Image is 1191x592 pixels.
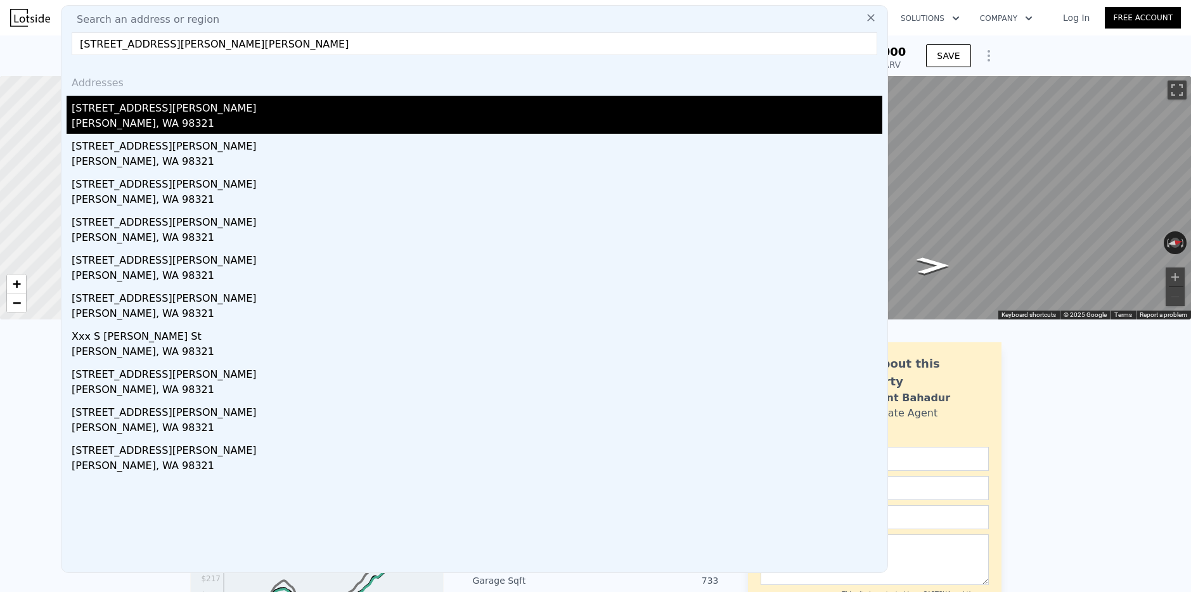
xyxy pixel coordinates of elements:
div: [PERSON_NAME], WA 98321 [72,230,882,248]
div: [STREET_ADDRESS][PERSON_NAME] [72,438,882,458]
span: © 2025 Google [1064,311,1107,318]
div: [PERSON_NAME], WA 98321 [72,344,882,362]
div: [PERSON_NAME], WA 98321 [72,420,882,438]
div: [PERSON_NAME], WA 98321 [72,382,882,400]
span: Search an address or region [67,12,219,27]
img: Lotside [10,9,50,27]
a: Zoom out [7,293,26,312]
div: [PERSON_NAME], WA 98321 [72,268,882,286]
path: Go North, 72nd Dr NE [903,253,963,278]
span: + [13,276,21,292]
div: [PERSON_NAME], WA 98321 [72,116,882,134]
button: Company [970,7,1043,30]
div: Ask about this property [847,355,989,390]
a: Log In [1048,11,1105,24]
button: Solutions [891,7,970,30]
div: [STREET_ADDRESS][PERSON_NAME] [72,210,882,230]
div: Real Estate Agent [847,406,938,421]
div: Xxx S [PERSON_NAME] St [72,324,882,344]
button: Zoom in [1166,267,1185,286]
div: [STREET_ADDRESS][PERSON_NAME] [72,248,882,268]
div: [PERSON_NAME], WA 98321 [72,306,882,324]
a: Report a problem [1140,311,1187,318]
tspan: $217 [201,574,221,583]
div: [STREET_ADDRESS][PERSON_NAME] [72,172,882,192]
input: Enter an address, city, region, neighborhood or zip code [72,32,877,55]
div: Addresses [67,65,882,96]
div: [PERSON_NAME], WA 98321 [72,458,882,476]
div: [STREET_ADDRESS][PERSON_NAME] [72,134,882,154]
button: Keyboard shortcuts [1001,311,1056,319]
div: Siddhant Bahadur [847,390,951,406]
div: [PERSON_NAME], WA 98321 [72,192,882,210]
div: [STREET_ADDRESS][PERSON_NAME] [72,400,882,420]
button: Toggle fullscreen view [1168,80,1187,100]
div: [PERSON_NAME], WA 98321 [72,154,882,172]
div: [STREET_ADDRESS][PERSON_NAME] [72,96,882,116]
button: Reset the view [1163,236,1187,249]
button: Show Options [976,43,1001,68]
div: [STREET_ADDRESS][PERSON_NAME] [72,286,882,306]
a: Terms (opens in new tab) [1114,311,1132,318]
button: Zoom out [1166,287,1185,306]
button: SAVE [926,44,970,67]
div: 733 [596,574,719,587]
a: Zoom in [7,274,26,293]
div: [STREET_ADDRESS][PERSON_NAME] [72,362,882,382]
span: − [13,295,21,311]
div: Garage Sqft [473,574,596,587]
button: Rotate counterclockwise [1164,231,1171,254]
button: Rotate clockwise [1180,231,1187,254]
a: Free Account [1105,7,1181,29]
